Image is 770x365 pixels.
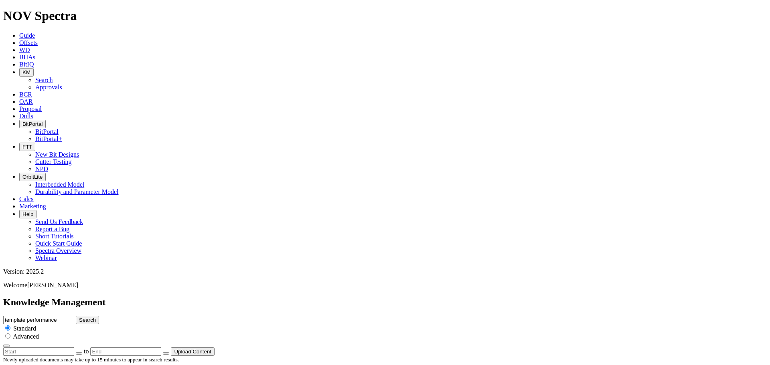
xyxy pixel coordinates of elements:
a: New Bit Designs [35,151,79,158]
span: BitPortal [22,121,43,127]
input: End [90,347,161,356]
a: BCR [19,91,32,98]
span: Help [22,211,33,217]
button: OrbitLite [19,173,46,181]
a: Send Us Feedback [35,218,83,225]
a: Offsets [19,39,38,46]
a: Interbedded Model [35,181,84,188]
a: Dulls [19,113,33,119]
input: Start [3,347,74,356]
a: Durability and Parameter Model [35,188,119,195]
input: e.g. Smoothsteer Record [3,316,74,324]
a: Quick Start Guide [35,240,82,247]
a: Report a Bug [35,226,69,232]
a: BitPortal [35,128,59,135]
a: OAR [19,98,33,105]
a: Webinar [35,254,57,261]
a: BHAs [19,54,35,60]
span: Standard [13,325,36,332]
a: Proposal [19,105,42,112]
a: BitIQ [19,61,34,68]
a: Search [35,77,53,83]
span: Advanced [13,333,39,340]
a: NPD [35,165,48,172]
button: BitPortal [19,120,46,128]
button: KM [19,68,34,77]
button: Help [19,210,36,218]
h2: Knowledge Management [3,297,767,308]
span: to [84,348,89,355]
small: Newly uploaded documents may take up to 15 minutes to appear in search results. [3,357,179,363]
span: OrbitLite [22,174,43,180]
button: Search [76,316,99,324]
h1: NOV Spectra [3,8,767,23]
span: KM [22,69,30,75]
a: Calcs [19,196,34,202]
a: WD [19,46,30,53]
a: Marketing [19,203,46,210]
a: Short Tutorials [35,233,74,240]
a: BitPortal+ [35,135,62,142]
span: [PERSON_NAME] [27,282,78,288]
a: Cutter Testing [35,158,72,165]
button: Upload Content [171,347,215,356]
p: Welcome [3,282,767,289]
div: Version: 2025.2 [3,268,767,275]
a: Approvals [35,84,62,91]
a: Spectra Overview [35,247,81,254]
a: Guide [19,32,35,39]
button: FTT [19,143,35,151]
span: FTT [22,144,32,150]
